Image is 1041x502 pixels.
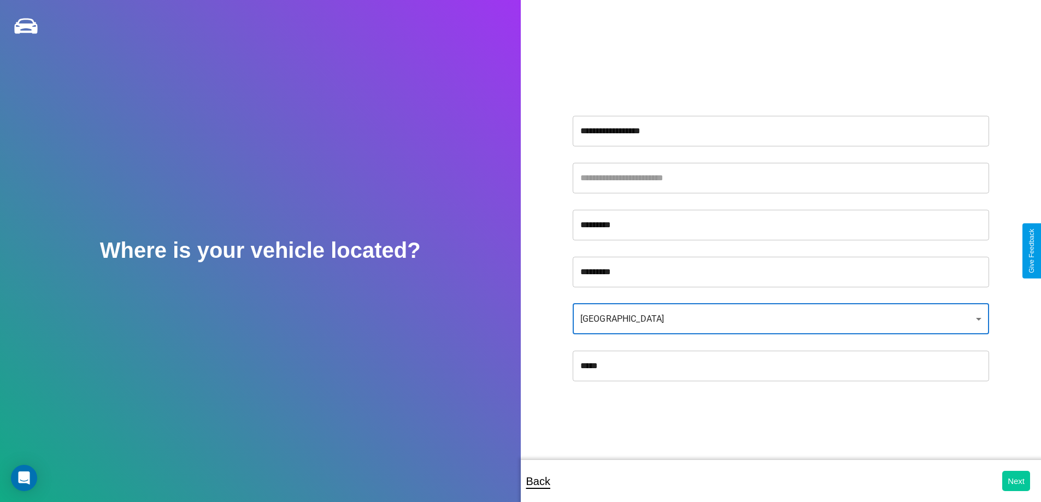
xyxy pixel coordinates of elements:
div: Give Feedback [1028,229,1036,273]
button: Next [1002,471,1030,491]
div: [GEOGRAPHIC_DATA] [573,304,989,334]
p: Back [526,471,550,491]
div: Open Intercom Messenger [11,465,37,491]
h2: Where is your vehicle located? [100,238,421,263]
